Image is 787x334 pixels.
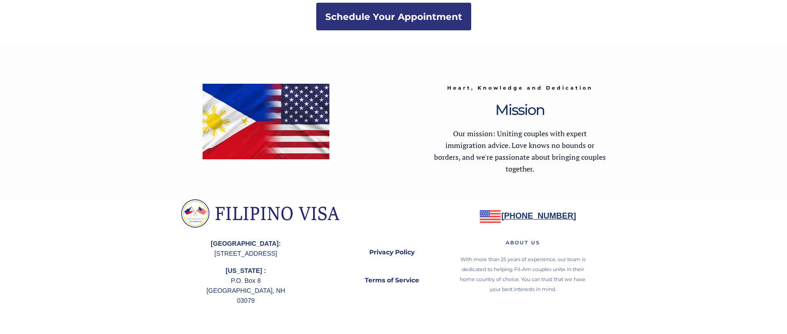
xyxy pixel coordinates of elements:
a: Privacy Policy [349,242,435,263]
strong: [GEOGRAPHIC_DATA]: [211,240,280,247]
span: ABOUT US [506,239,540,246]
span: Our mission: Uniting couples with expert immigration advice. Love knows no bounds or borders, and... [434,129,606,174]
span: Heart, Knowledge and Dedication [447,85,593,91]
strong: Schedule Your Appointment [325,11,462,22]
p: P.O. Box 8 [GEOGRAPHIC_DATA], NH 03079 [204,266,288,305]
span: With more than 25 years of experience, our team is dedicated to helping Fil-Am couples unite in t... [460,256,585,292]
a: Schedule Your Appointment [316,3,471,30]
a: [PHONE_NUMBER] [502,213,576,220]
a: Terms of Service [349,270,435,291]
strong: [US_STATE] : [226,267,266,274]
strong: Terms of Service [365,276,419,284]
span: Mission [495,101,545,119]
p: [STREET_ADDRESS] [204,239,288,258]
strong: Privacy Policy [369,248,415,256]
strong: [PHONE_NUMBER] [502,211,576,220]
